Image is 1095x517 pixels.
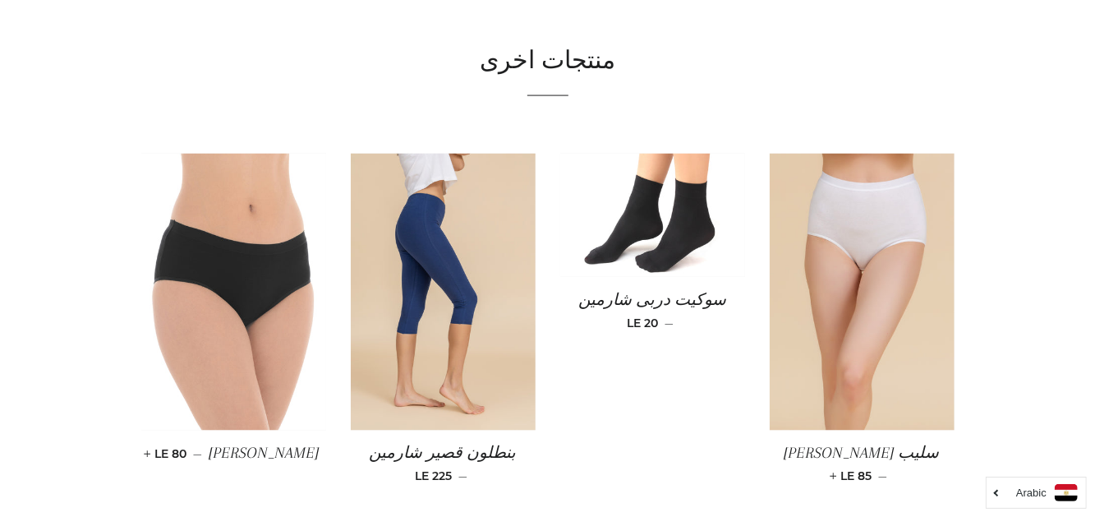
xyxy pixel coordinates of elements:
span: — [458,469,467,484]
span: — [194,447,203,462]
span: LE 20 [628,316,659,330]
a: [PERSON_NAME] — LE 80 [141,431,326,478]
span: سليب [PERSON_NAME] [784,445,940,463]
span: سوكيت دربى شارمين [578,291,726,309]
span: LE 225 [415,469,452,484]
span: — [665,316,674,330]
a: بنطلون قصير شارمين — LE 225 [351,431,536,498]
span: بنطلون قصير شارمين [370,445,517,463]
a: سوكيت دربى شارمين — LE 20 [560,277,745,344]
i: Arabic [1016,487,1047,498]
h2: منتجات اخرى [141,44,955,79]
span: [PERSON_NAME] [209,445,320,463]
span: — [878,469,887,484]
span: LE 80 [148,447,187,462]
span: LE 85 [833,469,872,484]
a: Arabic [995,484,1078,501]
a: سليب [PERSON_NAME] — LE 85 [770,431,955,498]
